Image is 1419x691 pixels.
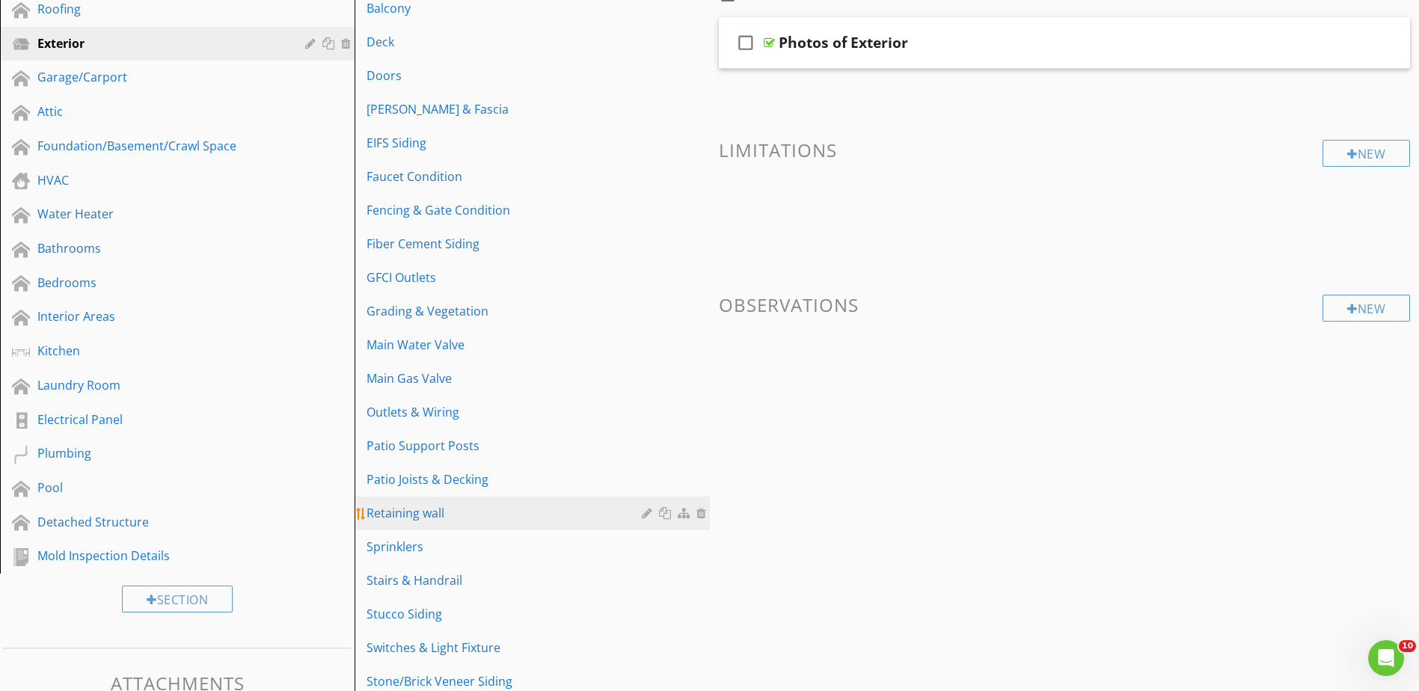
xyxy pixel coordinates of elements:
[367,201,646,219] div: Fencing & Gate Condition
[37,513,284,531] div: Detached Structure
[367,470,646,488] div: Patio Joists & Decking
[367,403,646,421] div: Outlets & Wiring
[1399,640,1416,652] span: 10
[37,444,284,462] div: Plumbing
[367,639,646,657] div: Switches & Light Fixture
[367,235,646,253] div: Fiber Cement Siding
[37,239,284,257] div: Bathrooms
[719,295,1411,315] h3: Observations
[367,672,646,690] div: Stone/Brick Veneer Siding
[37,479,284,497] div: Pool
[1368,640,1404,676] iframe: Intercom live chat
[367,33,646,51] div: Deck
[37,274,284,292] div: Bedrooms
[37,205,284,223] div: Water Heater
[37,411,284,429] div: Electrical Panel
[367,605,646,623] div: Stucco Siding
[367,369,646,387] div: Main Gas Valve
[734,25,758,61] i: check_box_outline_blank
[367,538,646,556] div: Sprinklers
[779,34,908,52] div: Photos of Exterior
[37,376,284,394] div: Laundry Room
[37,102,284,120] div: Attic
[367,571,646,589] div: Stairs & Handrail
[367,67,646,85] div: Doors
[37,342,284,360] div: Kitchen
[719,140,1411,160] h3: Limitations
[37,68,284,86] div: Garage/Carport
[367,134,646,152] div: EIFS Siding
[367,168,646,185] div: Faucet Condition
[1323,140,1410,167] div: New
[37,547,284,565] div: Mold Inspection Details
[37,171,284,189] div: HVAC
[367,100,646,118] div: [PERSON_NAME] & Fascia
[367,504,646,522] div: Retaining wall
[367,302,646,320] div: Grading & Vegetation
[367,268,646,286] div: GFCI Outlets
[122,586,233,612] div: Section
[37,137,284,155] div: Foundation/Basement/Crawl Space
[367,437,646,455] div: Patio Support Posts
[37,34,284,52] div: Exterior
[37,307,284,325] div: Interior Areas
[367,336,646,354] div: Main Water Valve
[1323,295,1410,322] div: New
